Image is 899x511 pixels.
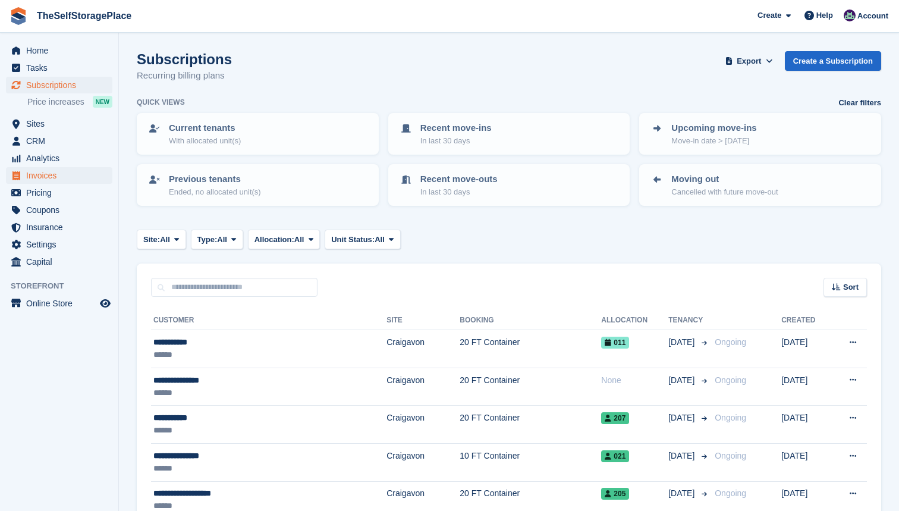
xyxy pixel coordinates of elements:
button: Site: All [137,230,186,249]
div: None [601,374,668,387]
th: Created [781,311,831,330]
p: Moving out [671,173,778,186]
a: Moving out Cancelled with future move-out [640,165,880,205]
td: Craigavon [386,443,460,481]
p: Recent move-ins [420,121,492,135]
a: TheSelfStoragePlace [32,6,136,26]
td: [DATE] [781,406,831,444]
p: Recurring billing plans [137,69,232,83]
span: [DATE] [668,487,697,500]
a: menu [6,133,112,149]
img: stora-icon-8386f47178a22dfd0bd8f6a31ec36ba5ce8667c1dd55bd0f319d3a0aa187defe.svg [10,7,27,25]
span: Pricing [26,184,98,201]
span: Home [26,42,98,59]
span: Insurance [26,219,98,236]
p: Previous tenants [169,173,261,186]
p: In last 30 days [420,135,492,147]
a: menu [6,236,112,253]
span: Storefront [11,280,118,292]
span: [DATE] [668,450,697,462]
p: Upcoming move-ins [671,121,756,135]
a: Clear filters [838,97,881,109]
a: Previous tenants Ended, no allocated unit(s) [138,165,378,205]
span: Allocation: [254,234,294,246]
span: All [160,234,170,246]
p: Move-in date > [DATE] [671,135,756,147]
span: 021 [601,450,629,462]
button: Type: All [191,230,243,249]
td: Craigavon [386,368,460,406]
td: [DATE] [781,368,831,406]
button: Allocation: All [248,230,320,249]
span: Create [757,10,781,21]
span: Export [737,55,761,67]
span: Settings [26,236,98,253]
a: menu [6,219,112,236]
h6: Quick views [137,97,185,108]
span: [DATE] [668,336,697,349]
span: Account [857,10,888,22]
th: Tenancy [668,311,710,330]
a: menu [6,167,112,184]
td: 10 FT Container [460,443,601,481]
p: With allocated unit(s) [169,135,241,147]
span: 207 [601,412,629,424]
button: Export [723,51,775,71]
a: Recent move-outs In last 30 days [389,165,629,205]
button: Unit Status: All [325,230,400,249]
span: Invoices [26,167,98,184]
span: Capital [26,253,98,270]
span: Sort [843,281,859,293]
a: menu [6,150,112,167]
span: All [294,234,304,246]
span: [DATE] [668,412,697,424]
td: 20 FT Container [460,368,601,406]
a: menu [6,77,112,93]
td: 20 FT Container [460,330,601,368]
p: In last 30 days [420,186,498,198]
span: All [217,234,227,246]
img: Sam [844,10,856,21]
a: Create a Subscription [785,51,881,71]
span: Ongoing [715,451,746,460]
th: Site [386,311,460,330]
a: Price increases NEW [27,95,112,108]
span: CRM [26,133,98,149]
a: Current tenants With allocated unit(s) [138,114,378,153]
p: Recent move-outs [420,173,498,186]
h1: Subscriptions [137,51,232,67]
span: Online Store [26,295,98,312]
span: Unit Status: [331,234,375,246]
span: Site: [143,234,160,246]
span: All [375,234,385,246]
a: menu [6,253,112,270]
span: Type: [197,234,218,246]
th: Allocation [601,311,668,330]
span: Help [816,10,833,21]
a: menu [6,184,112,201]
td: [DATE] [781,443,831,481]
a: menu [6,202,112,218]
a: menu [6,59,112,76]
th: Booking [460,311,601,330]
td: Craigavon [386,330,460,368]
span: Ongoing [715,337,746,347]
span: Sites [26,115,98,132]
span: Ongoing [715,375,746,385]
a: Upcoming move-ins Move-in date > [DATE] [640,114,880,153]
td: [DATE] [781,330,831,368]
span: Analytics [26,150,98,167]
p: Cancelled with future move-out [671,186,778,198]
span: 205 [601,488,629,500]
a: menu [6,42,112,59]
span: 011 [601,337,629,349]
a: menu [6,115,112,132]
div: NEW [93,96,112,108]
span: Ongoing [715,413,746,422]
th: Customer [151,311,386,330]
td: 20 FT Container [460,406,601,444]
td: Craigavon [386,406,460,444]
span: Coupons [26,202,98,218]
p: Ended, no allocated unit(s) [169,186,261,198]
span: Price increases [27,96,84,108]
